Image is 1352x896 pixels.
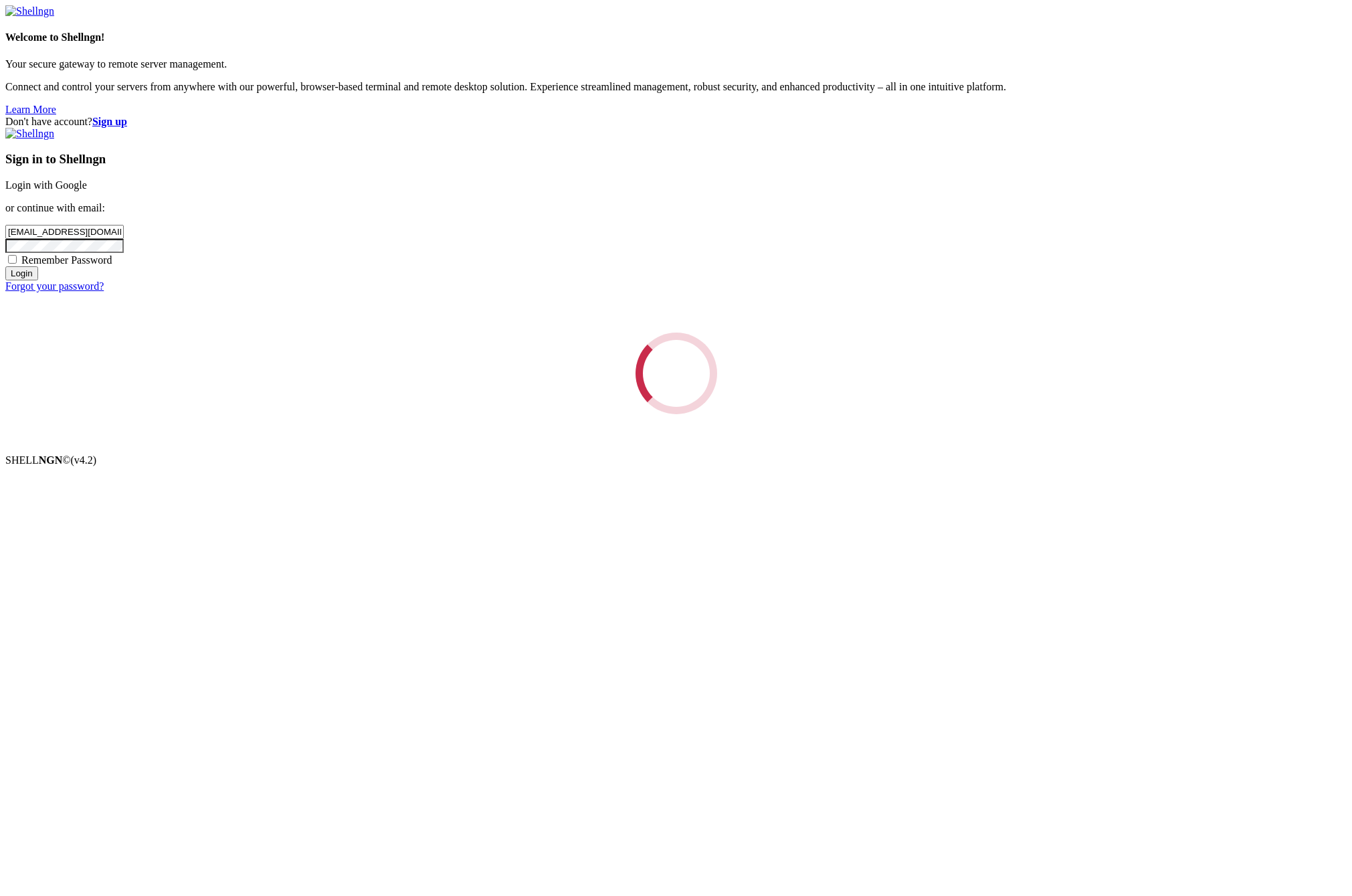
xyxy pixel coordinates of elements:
b: NGN [39,454,63,466]
input: Email address [5,225,124,239]
span: 4.2.0 [71,454,97,466]
p: or continue with email: [5,202,1347,214]
span: Remember Password [21,254,112,266]
a: Login with Google [5,179,87,191]
div: Loading... [636,333,717,414]
a: Sign up [92,116,127,127]
div: Don't have account? [5,116,1347,128]
h4: Welcome to Shellngn! [5,31,1347,43]
p: Your secure gateway to remote server management. [5,58,1347,70]
p: Connect and control your servers from anywhere with our powerful, browser-based terminal and remo... [5,81,1347,93]
a: Forgot your password? [5,280,104,292]
span: SHELL © [5,454,96,466]
img: Shellngn [5,5,54,17]
a: Learn More [5,104,56,115]
h3: Sign in to Shellngn [5,152,1347,167]
input: Remember Password [8,255,17,264]
input: Login [5,266,38,280]
img: Shellngn [5,128,54,140]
